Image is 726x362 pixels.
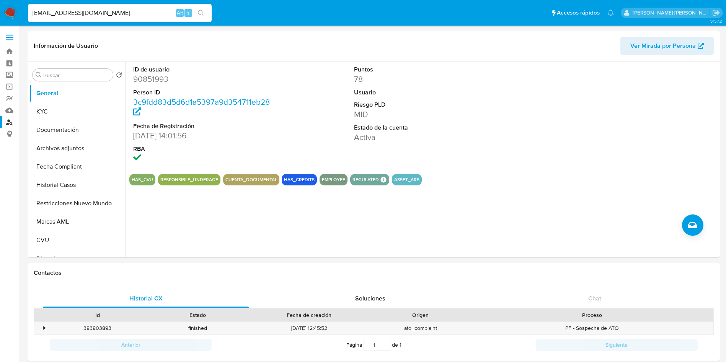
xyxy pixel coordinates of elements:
button: Siguiente [536,339,698,351]
dt: Person ID [133,88,273,97]
div: finished [148,322,248,334]
dt: Usuario [354,88,494,97]
button: Anterior [50,339,212,351]
dt: Puntos [354,65,494,74]
button: Marcas AML [29,213,125,231]
button: General [29,84,125,102]
button: Archivos adjuntos [29,139,125,157]
div: Fecha de creación [253,311,365,319]
a: Notificaciones [607,10,614,16]
dt: ID de usuario [133,65,273,74]
div: Id [53,311,142,319]
span: Soluciones [355,294,385,303]
a: Salir [712,9,720,17]
button: Documentación [29,121,125,139]
button: Historial Casos [29,176,125,194]
div: 383803893 [47,322,148,334]
button: Restricciones Nuevo Mundo [29,194,125,213]
button: Direcciones [29,249,125,268]
span: s [187,9,189,16]
input: Buscar usuario o caso... [28,8,212,18]
div: PF - Sospecha de ATO [471,322,713,334]
div: Origen [376,311,465,319]
div: Estado [153,311,243,319]
dd: Activa [354,132,494,143]
dd: MID [354,109,494,120]
div: ato_complaint [370,322,471,334]
dt: Riesgo PLD [354,101,494,109]
button: search-icon [193,8,209,18]
dt: RBA [133,145,273,153]
h1: Contactos [34,269,714,277]
h1: Información de Usuario [34,42,98,50]
button: CVU [29,231,125,249]
span: Accesos rápidos [557,9,600,17]
input: Buscar [43,72,110,79]
button: KYC [29,102,125,121]
button: Volver al orden por defecto [116,72,122,80]
span: Alt [177,9,183,16]
span: Ver Mirada por Persona [630,37,696,55]
button: Buscar [36,72,42,78]
button: Fecha Compliant [29,157,125,176]
a: 3c9fdd83d5d6d1a5397a9d354711eb28 [133,96,270,118]
span: 1 [400,341,401,349]
dd: [DATE] 14:01:56 [133,130,273,141]
div: • [43,325,45,332]
div: [DATE] 12:45:52 [248,322,370,334]
dt: Estado de la cuenta [354,123,494,132]
span: Chat [588,294,601,303]
p: sandra.helbardt@mercadolibre.com [633,9,710,16]
span: Historial CX [129,294,163,303]
dt: Fecha de Registración [133,122,273,130]
dd: 78 [354,74,494,84]
span: Página de [346,339,401,351]
div: Proceso [476,311,708,319]
dd: 90851993 [133,74,273,84]
button: Ver Mirada por Persona [620,37,714,55]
